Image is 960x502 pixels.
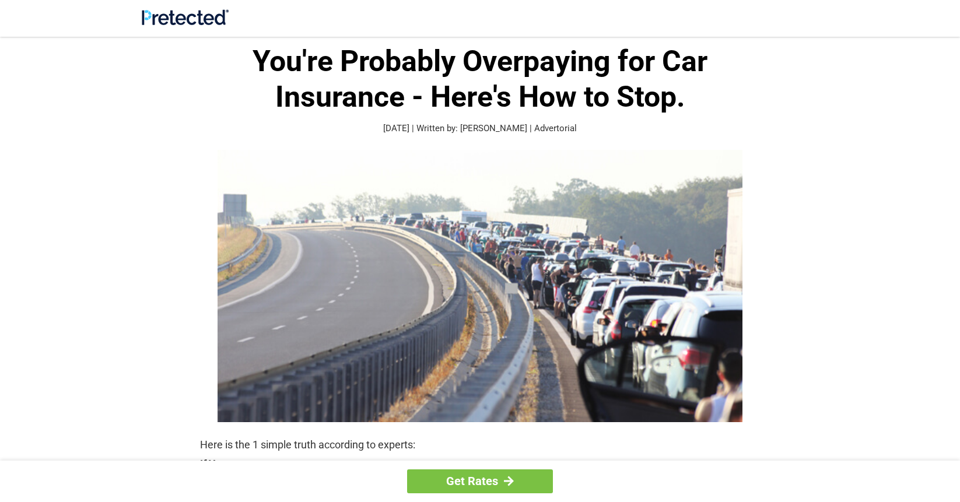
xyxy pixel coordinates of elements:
p: [DATE] | Written by: [PERSON_NAME] | Advertorial [200,122,760,135]
h1: You're Probably Overpaying for Car Insurance - Here's How to Stop. [200,44,760,115]
strong: If You: [200,459,760,469]
p: Here is the 1 simple truth according to experts: [200,437,760,453]
img: Site Logo [142,9,229,25]
a: Site Logo [142,16,229,27]
a: Get Rates [407,469,553,493]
